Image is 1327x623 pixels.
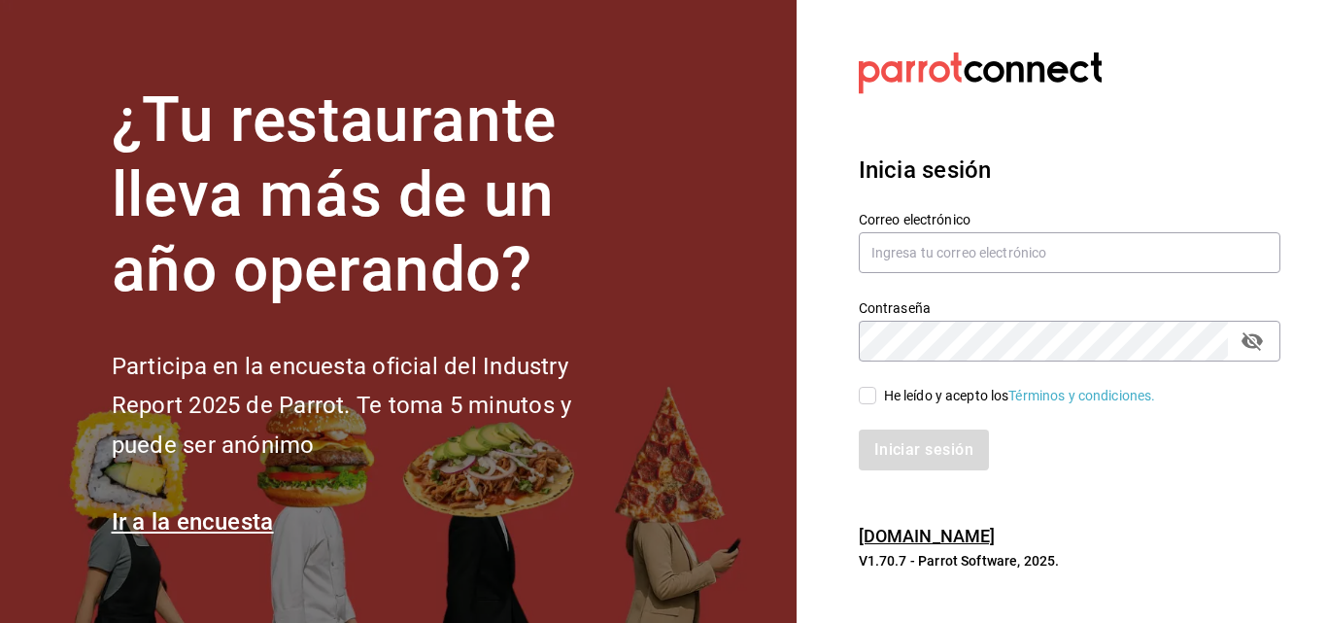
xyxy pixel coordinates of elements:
label: Correo electrónico [859,213,1280,226]
div: He leído y acepto los [884,386,1156,406]
p: V1.70.7 - Parrot Software, 2025. [859,551,1280,571]
h2: Participa en la encuesta oficial del Industry Report 2025 de Parrot. Te toma 5 minutos y puede se... [112,347,636,466]
h3: Inicia sesión [859,153,1280,188]
label: Contraseña [859,301,1280,315]
a: Términos y condiciones. [1008,388,1155,403]
button: passwordField [1236,325,1269,358]
input: Ingresa tu correo electrónico [859,232,1280,273]
a: [DOMAIN_NAME] [859,526,996,546]
a: Ir a la encuesta [112,508,274,536]
h1: ¿Tu restaurante lleva más de un año operando? [112,84,636,307]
